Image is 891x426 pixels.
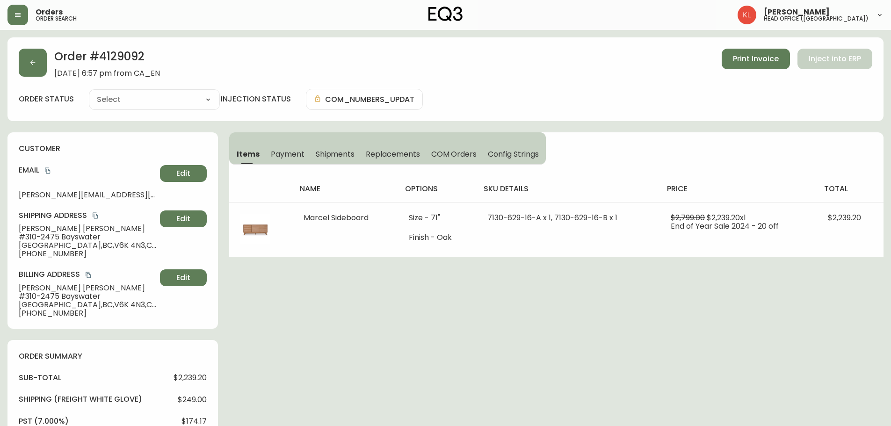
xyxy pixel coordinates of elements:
span: $174.17 [181,417,207,426]
h4: Email [19,165,156,175]
span: [PHONE_NUMBER] [19,309,156,318]
h4: total [824,184,876,194]
span: [PERSON_NAME][EMAIL_ADDRESS][PERSON_NAME][DOMAIN_NAME] [19,191,156,199]
h4: sub-total [19,373,61,383]
h5: head office ([GEOGRAPHIC_DATA]) [764,16,869,22]
span: #310-2475 Bayswater [19,233,156,241]
h4: name [300,184,390,194]
span: Shipments [316,149,355,159]
h4: Billing Address [19,269,156,280]
span: Edit [176,214,190,224]
span: [PERSON_NAME] [764,8,830,16]
span: $2,799.00 [671,212,705,223]
span: Replacements [366,149,420,159]
span: $2,239.20 [174,374,207,382]
span: Config Strings [488,149,538,159]
button: Print Invoice [722,49,790,69]
button: Edit [160,165,207,182]
span: Payment [271,149,304,159]
h4: Shipping Address [19,210,156,221]
span: Marcel Sideboard [304,212,369,223]
span: #310-2475 Bayswater [19,292,156,301]
span: Print Invoice [733,54,779,64]
label: order status [19,94,74,104]
button: copy [84,270,93,280]
button: Edit [160,269,207,286]
span: [PERSON_NAME] [PERSON_NAME] [19,284,156,292]
span: Edit [176,168,190,179]
h2: Order # 4129092 [54,49,160,69]
span: $2,239.20 [828,212,861,223]
img: 2c0c8aa7421344cf0398c7f872b772b5 [738,6,756,24]
span: Orders [36,8,63,16]
span: [PERSON_NAME] [PERSON_NAME] [19,224,156,233]
h4: customer [19,144,207,154]
span: 7130-629-16-A x 1, 7130-629-16-B x 1 [487,212,617,223]
span: End of Year Sale 2024 - 20 off [671,221,779,231]
img: 69d8450e-6f31-461c-8254-65e7c8674653Optional[marcel-large-oak-sideboard].jpg [240,214,270,244]
button: copy [91,211,100,220]
span: Edit [176,273,190,283]
li: Size - 71" [409,214,465,222]
h4: sku details [484,184,652,194]
span: Items [237,149,260,159]
span: COM Orders [431,149,477,159]
h4: injection status [221,94,291,104]
span: $249.00 [178,396,207,404]
span: [GEOGRAPHIC_DATA] , BC , V6K 4N3 , CA [19,301,156,309]
h4: order summary [19,351,207,361]
span: [DATE] 6:57 pm from CA_EN [54,69,160,78]
button: copy [43,166,52,175]
h5: order search [36,16,77,22]
h4: Shipping ( Freight White Glove ) [19,394,142,404]
h4: options [405,184,469,194]
li: Finish - Oak [409,233,465,242]
img: logo [428,7,463,22]
button: Edit [160,210,207,227]
h4: price [667,184,809,194]
span: [GEOGRAPHIC_DATA] , BC , V6K 4N3 , CA [19,241,156,250]
span: $2,239.20 x 1 [707,212,746,223]
span: [PHONE_NUMBER] [19,250,156,258]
